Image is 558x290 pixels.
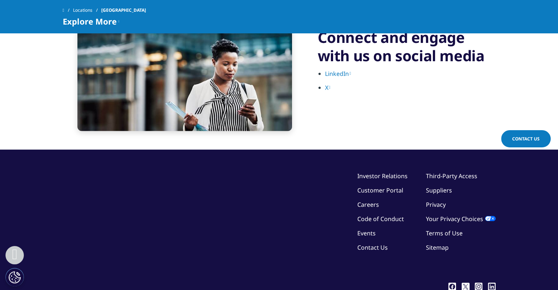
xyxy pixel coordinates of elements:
[357,229,376,237] a: Events
[101,4,146,17] span: [GEOGRAPHIC_DATA]
[357,215,404,223] a: Code of Conduct
[426,172,477,180] a: Third-Party Access
[63,17,117,26] span: Explore More
[325,84,331,92] a: X
[357,172,408,180] a: Investor Relations
[357,243,388,252] a: Contact Us
[73,4,101,17] a: Locations
[426,201,446,209] a: Privacy
[357,201,379,209] a: Careers
[512,136,540,142] span: Contact Us
[426,186,452,194] a: Suppliers
[325,70,351,78] a: LinkedIn
[357,186,403,194] a: Customer Portal
[318,28,496,65] h3: Connect and engage with us on social media
[426,229,463,237] a: Terms of Use
[426,215,496,223] a: Your Privacy Choices
[6,268,24,286] button: Cookies Settings
[426,243,449,252] a: Sitemap
[501,130,551,147] a: Contact Us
